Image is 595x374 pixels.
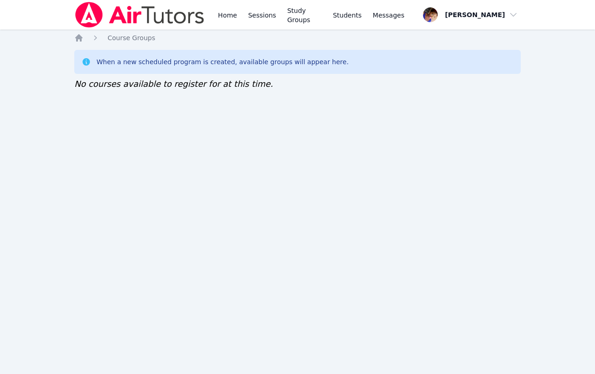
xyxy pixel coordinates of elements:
[96,57,349,66] div: When a new scheduled program is created, available groups will appear here.
[107,33,155,42] a: Course Groups
[74,33,521,42] nav: Breadcrumb
[74,79,273,89] span: No courses available to register for at this time.
[74,2,205,28] img: Air Tutors
[107,34,155,42] span: Course Groups
[373,11,405,20] span: Messages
